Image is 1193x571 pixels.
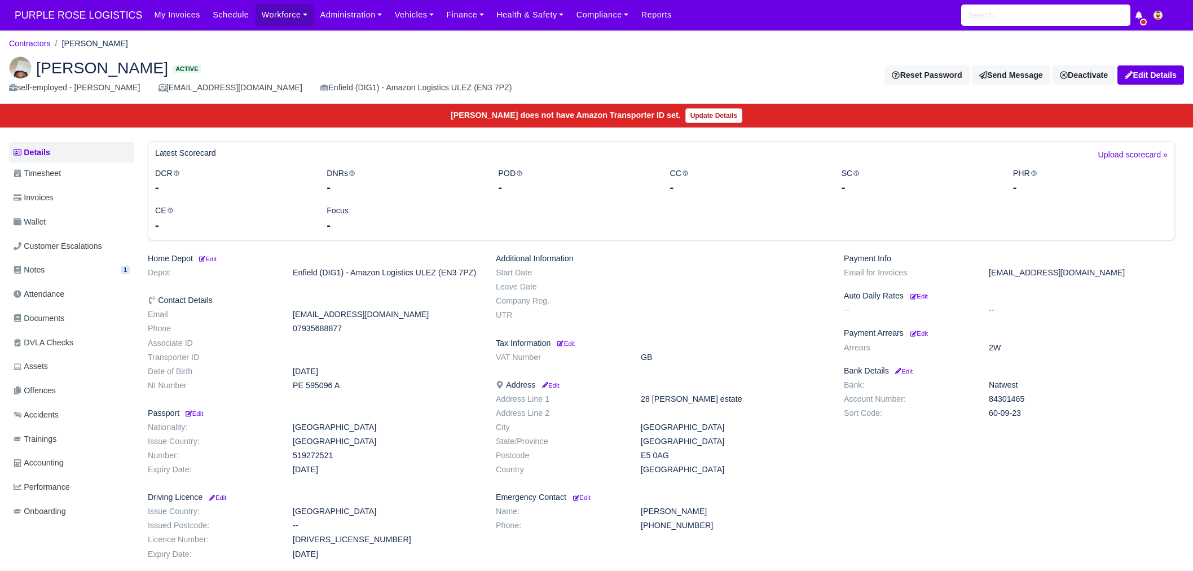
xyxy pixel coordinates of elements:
span: Invoices [14,191,53,204]
dd: 60-09-23 [980,409,1183,418]
span: Customer Escalations [14,240,102,253]
dt: Date of Birth [139,367,284,376]
div: DNRs [318,167,490,196]
dt: Issued Postcode: [139,521,284,530]
a: Edit [908,328,928,337]
dd: 84301465 [980,394,1183,404]
h6: Auto Daily Rates [844,291,1175,301]
dd: Enfield (DIG1) - Amazon Logistics ULEZ (EN3 7PZ) [284,268,487,278]
a: Attendance [9,283,134,305]
span: Wallet [14,216,46,229]
dt: Country [487,465,632,475]
div: - [1013,179,1168,195]
span: Onboarding [14,505,66,518]
div: - [842,179,996,195]
dt: Nationality: [139,423,284,432]
div: - [155,217,310,233]
dd: Natwest [980,380,1183,390]
span: Attendance [14,288,64,301]
dt: Issue Country: [139,507,284,516]
dt: Expiry Date: [139,550,284,559]
dd: 519272521 [284,451,487,460]
span: Offences [14,384,56,397]
div: Enfield (DIG1) - Amazon Logistics ULEZ (EN3 7PZ) [320,81,512,94]
a: Contractors [9,39,51,48]
dd: [PHONE_NUMBER] [632,521,835,530]
small: Edit [207,494,226,501]
a: Edit [893,366,913,375]
h6: Address [496,380,827,390]
a: Notes 1 [9,259,134,281]
dd: [GEOGRAPHIC_DATA] [284,423,487,432]
small: Edit [540,382,559,389]
dt: Email [139,310,284,319]
span: Notes [14,263,45,276]
dd: E5 0AG [632,451,835,460]
dd: [DATE] [284,465,487,475]
div: - [670,179,824,195]
a: Deactivate [1053,65,1115,85]
div: [EMAIL_ADDRESS][DOMAIN_NAME] [159,81,302,94]
h6: Driving Licence [148,493,479,502]
dt: Arrears [835,343,980,353]
dt: Licence Number: [139,535,284,544]
small: Edit [910,330,928,337]
a: Invoices [9,187,134,209]
dd: [GEOGRAPHIC_DATA] [632,423,835,432]
a: Edit Details [1117,65,1184,85]
span: Trainings [14,433,56,446]
dd: [EMAIL_ADDRESS][DOMAIN_NAME] [980,268,1183,278]
small: Edit [910,293,928,300]
a: Offences [9,380,134,402]
div: - [327,217,481,233]
dt: Start Date [487,268,632,278]
span: DVLA Checks [14,336,73,349]
a: DVLA Checks [9,332,134,354]
small: Edit [573,494,591,501]
button: Reset Password [884,65,969,85]
a: Schedule [206,4,255,26]
div: self-employed - [PERSON_NAME] [9,81,140,94]
small: Edit [197,256,217,262]
dt: UTR [487,310,632,320]
dd: [GEOGRAPHIC_DATA] [284,507,487,516]
dd: [DRIVERS_LICENSE_NUMBER] [284,535,487,544]
dt: Associate ID [139,339,284,348]
dt: Depot: [139,268,284,278]
input: Search... [961,5,1130,26]
h6: Additional Information [496,254,827,263]
h6: Latest Scorecard [155,148,216,158]
span: Active [173,65,201,73]
dt: Company Reg. [487,296,632,306]
a: Finance [440,4,490,26]
dd: [GEOGRAPHIC_DATA] [632,465,835,475]
a: Send Message [972,65,1050,85]
dd: [EMAIL_ADDRESS][DOMAIN_NAME] [284,310,487,319]
dt: Issue Country: [139,437,284,446]
div: - [327,179,481,195]
dd: GB [632,353,835,362]
dd: [DATE] [284,550,487,559]
a: Details [9,142,134,163]
span: 1 [121,266,130,274]
div: SC [833,167,1005,196]
dt: City [487,423,632,432]
dt: VAT Number [487,353,632,362]
dt: State/Province [487,437,632,446]
span: Documents [14,312,64,325]
dt: Transporter ID [139,353,284,362]
dt: Address Line 1 [487,394,632,404]
div: Dianni Scarborough [1,47,1192,104]
a: My Invoices [148,4,206,26]
h6: Payment Info [844,254,1175,263]
a: Trainings [9,428,134,450]
div: POD [490,167,661,196]
dt: Bank: [835,380,980,390]
dt: Expiry Date: [139,465,284,475]
dt: Phone [139,324,284,333]
a: Edit [207,493,226,502]
a: Compliance [570,4,635,26]
a: Edit [540,380,559,389]
a: Timesheet [9,162,134,185]
a: Edit [555,339,575,348]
